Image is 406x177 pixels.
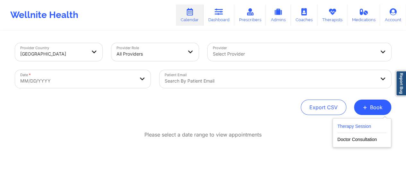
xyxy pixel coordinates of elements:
[117,47,183,61] div: All Providers
[234,4,266,26] a: Prescribers
[317,4,347,26] a: Therapists
[363,105,367,109] span: +
[266,4,291,26] a: Admins
[337,133,386,143] button: Doctor Consultation
[176,4,203,26] a: Calendar
[396,71,406,96] a: Report Bug
[354,100,391,115] button: +Book
[203,4,234,26] a: Dashboard
[347,4,380,26] a: Medications
[20,47,86,61] div: [GEOGRAPHIC_DATA]
[337,122,386,133] button: Therapy Session
[291,4,317,26] a: Coaches
[301,100,346,115] button: Export CSV
[380,4,406,26] a: Account
[144,131,262,138] p: Please select a date range to view appointments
